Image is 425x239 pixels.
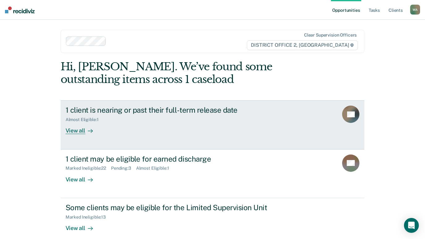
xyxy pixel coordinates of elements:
div: Pending : 3 [111,166,136,171]
div: Some clients may be eligible for the Limited Supervision Unit [66,203,283,212]
div: W A [410,5,420,15]
div: Marked Ineligible : 13 [66,215,111,220]
a: 1 client is nearing or past their full-term release dateAlmost Eligible:1View all [61,100,365,149]
div: 1 client is nearing or past their full-term release date [66,106,283,115]
div: Clear supervision officers [304,33,357,38]
div: Marked Ineligible : 22 [66,166,111,171]
span: DISTRICT OFFICE 2, [GEOGRAPHIC_DATA] [247,40,358,50]
div: Almost Eligible : 1 [66,117,104,122]
div: View all [66,219,100,232]
button: WA [410,5,420,15]
div: View all [66,171,100,183]
div: Hi, [PERSON_NAME]. We’ve found some outstanding items across 1 caseload [61,60,304,86]
div: View all [66,122,100,134]
img: Recidiviz [5,7,35,13]
div: Open Intercom Messenger [404,218,419,233]
div: Almost Eligible : 1 [136,166,174,171]
a: 1 client may be eligible for earned dischargeMarked Ineligible:22Pending:3Almost Eligible:1View all [61,150,365,198]
div: 1 client may be eligible for earned discharge [66,154,283,163]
